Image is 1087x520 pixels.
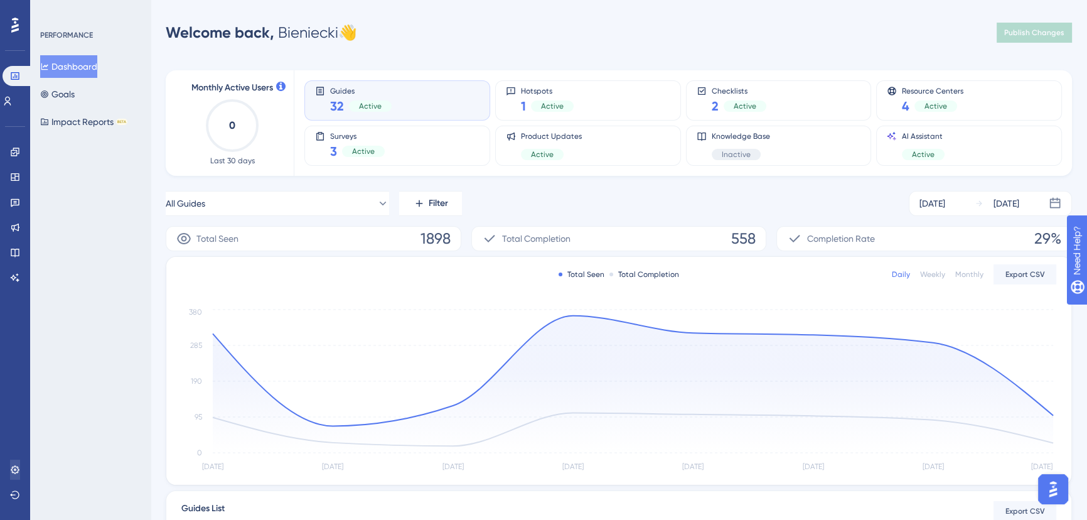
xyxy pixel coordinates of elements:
[191,377,202,386] tspan: 190
[1005,506,1045,516] span: Export CSV
[190,341,202,350] tspan: 285
[359,101,382,111] span: Active
[802,462,823,471] tspan: [DATE]
[892,269,910,279] div: Daily
[712,86,766,95] span: Checklists
[920,269,945,279] div: Weekly
[531,149,554,160] span: Active
[541,101,564,111] span: Active
[502,231,570,246] span: Total Completion
[166,23,357,43] div: Bieniecki 👋
[189,308,202,317] tspan: 380
[521,131,582,141] span: Product Updates
[521,97,526,115] span: 1
[993,196,1019,211] div: [DATE]
[352,146,375,156] span: Active
[1031,462,1052,471] tspan: [DATE]
[229,119,235,131] text: 0
[429,196,448,211] span: Filter
[919,196,945,211] div: [DATE]
[330,86,392,95] span: Guides
[330,97,344,115] span: 32
[40,55,97,78] button: Dashboard
[609,269,679,279] div: Total Completion
[559,269,604,279] div: Total Seen
[29,3,78,18] span: Need Help?
[166,23,274,41] span: Welcome back,
[731,229,756,249] span: 558
[712,131,770,141] span: Knowledge Base
[1034,229,1061,249] span: 29%
[734,101,756,111] span: Active
[166,191,389,216] button: All Guides
[116,119,127,125] div: BETA
[722,149,751,160] span: Inactive
[902,86,963,95] span: Resource Centers
[1034,470,1072,508] iframe: UserGuiding AI Assistant Launcher
[399,191,462,216] button: Filter
[330,131,385,140] span: Surveys
[902,131,945,141] span: AI Assistant
[196,231,238,246] span: Total Seen
[924,101,947,111] span: Active
[322,462,343,471] tspan: [DATE]
[912,149,934,160] span: Active
[562,462,584,471] tspan: [DATE]
[191,80,273,95] span: Monthly Active Users
[902,97,909,115] span: 4
[330,143,337,160] span: 3
[1004,28,1064,38] span: Publish Changes
[955,269,983,279] div: Monthly
[442,462,464,471] tspan: [DATE]
[197,448,202,457] tspan: 0
[712,97,719,115] span: 2
[195,413,202,421] tspan: 95
[682,462,704,471] tspan: [DATE]
[521,86,574,95] span: Hotspots
[993,264,1056,284] button: Export CSV
[202,462,223,471] tspan: [DATE]
[40,30,93,40] div: PERFORMANCE
[40,83,75,106] button: Goals
[1005,269,1045,279] span: Export CSV
[923,462,944,471] tspan: [DATE]
[166,196,205,211] span: All Guides
[420,229,451,249] span: 1898
[210,156,255,166] span: Last 30 days
[807,231,875,246] span: Completion Rate
[997,23,1072,43] button: Publish Changes
[40,111,127,133] button: Impact ReportsBETA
